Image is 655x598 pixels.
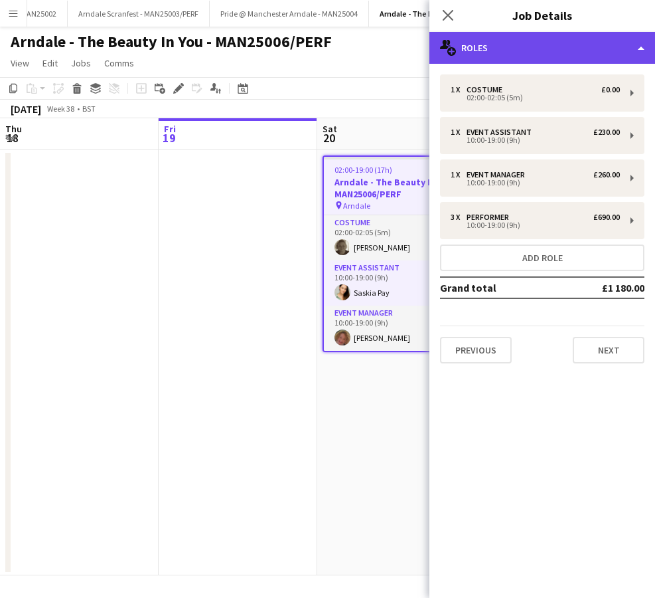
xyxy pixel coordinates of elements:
[429,32,655,64] div: Roles
[11,102,41,116] div: [DATE]
[104,57,134,69] span: Comms
[593,128,620,137] div: £230.00
[573,337,644,363] button: Next
[321,130,337,146] span: 20
[5,54,35,72] a: View
[440,245,644,271] button: Add role
[323,123,337,135] span: Sat
[11,57,29,69] span: View
[210,1,369,27] button: Pride @ Manchester Arndale - MAN25004
[71,57,91,69] span: Jobs
[324,260,470,306] app-card-role: Event Assistant1/110:00-19:00 (9h)Saskia Pay
[593,170,620,179] div: £260.00
[369,1,548,27] button: Arndale - The Beauty In You - MAN25006/PERF
[343,201,370,211] span: Arndale
[164,123,176,135] span: Fri
[82,104,96,114] div: BST
[334,165,392,175] span: 02:00-19:00 (17h)
[429,7,655,24] h3: Job Details
[451,170,467,179] div: 1 x
[11,32,332,52] h1: Arndale - The Beauty In You - MAN25006/PERF
[561,277,644,298] td: £1 180.00
[68,1,210,27] button: Arndale Scranfest - MAN25003/PERF
[5,123,22,135] span: Thu
[99,54,139,72] a: Comms
[323,155,471,352] app-job-card: 02:00-19:00 (17h)6/6Arndale - The Beauty In You - MAN25006/PERF Arndale4 RolesCostume1/102:00-02:...
[451,94,620,101] div: 02:00-02:05 (5m)
[451,213,467,222] div: 3 x
[451,179,620,186] div: 10:00-19:00 (9h)
[451,85,467,94] div: 1 x
[601,85,620,94] div: £0.00
[440,337,512,363] button: Previous
[162,130,176,146] span: 19
[324,176,470,200] h3: Arndale - The Beauty In You - MAN25006/PERF
[66,54,96,72] a: Jobs
[37,54,63,72] a: Edit
[451,128,467,137] div: 1 x
[467,170,530,179] div: Event Manager
[467,128,537,137] div: Event Assistant
[3,130,22,146] span: 18
[324,306,470,351] app-card-role: Event Manager1/110:00-19:00 (9h)[PERSON_NAME]
[593,213,620,222] div: £690.00
[467,85,508,94] div: Costume
[451,137,620,144] div: 10:00-19:00 (9h)
[324,215,470,260] app-card-role: Costume1/102:00-02:05 (5m)[PERSON_NAME]
[42,57,58,69] span: Edit
[451,222,620,229] div: 10:00-19:00 (9h)
[440,277,561,298] td: Grand total
[44,104,77,114] span: Week 38
[467,213,514,222] div: Performer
